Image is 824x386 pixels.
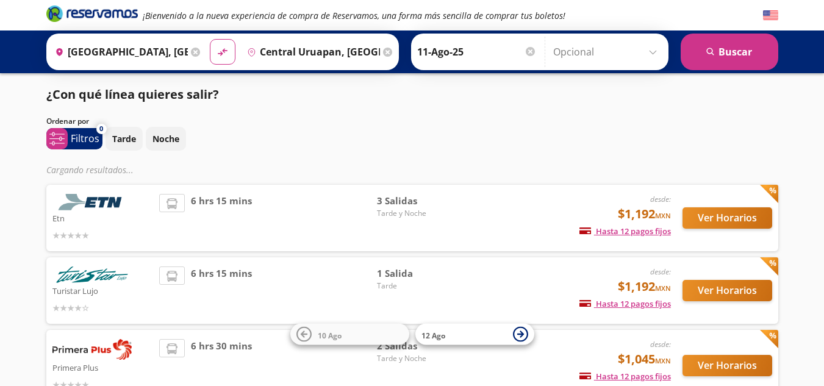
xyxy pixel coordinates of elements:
button: Ver Horarios [682,280,772,301]
a: Brand Logo [46,4,138,26]
button: English [763,8,778,23]
span: 6 hrs 15 mins [191,266,252,315]
button: 0Filtros [46,128,102,149]
em: desde: [650,339,671,349]
span: Tarde y Noche [377,353,462,364]
button: Ver Horarios [682,207,772,229]
p: Primera Plus [52,360,154,374]
span: 2 Salidas [377,339,462,353]
input: Buscar Origen [50,37,188,67]
p: Turistar Lujo [52,283,154,298]
p: Tarde [112,132,136,145]
button: 10 Ago [290,324,409,345]
span: 0 [99,124,103,134]
input: Elegir Fecha [417,37,537,67]
i: Brand Logo [46,4,138,23]
span: Hasta 12 pagos fijos [579,298,671,309]
em: desde: [650,266,671,277]
p: Ordenar por [46,116,89,127]
p: Noche [152,132,179,145]
p: Etn [52,210,154,225]
span: $1,192 [618,277,671,296]
img: Turistar Lujo [52,266,132,283]
span: $1,045 [618,350,671,368]
em: ¡Bienvenido a la nueva experiencia de compra de Reservamos, una forma más sencilla de comprar tus... [143,10,565,21]
em: Cargando resultados ... [46,164,134,176]
p: ¿Con qué línea quieres salir? [46,85,219,104]
button: Ver Horarios [682,355,772,376]
span: 3 Salidas [377,194,462,208]
button: Tarde [106,127,143,151]
img: Primera Plus [52,339,132,360]
button: Buscar [681,34,778,70]
span: Hasta 12 pagos fijos [579,371,671,382]
small: MXN [655,284,671,293]
button: Noche [146,127,186,151]
span: Tarde y Noche [377,208,462,219]
span: Tarde [377,281,462,291]
span: $1,192 [618,205,671,223]
small: MXN [655,211,671,220]
span: 12 Ago [421,330,445,340]
button: 12 Ago [415,324,534,345]
input: Opcional [553,37,662,67]
p: Filtros [71,131,99,146]
input: Buscar Destino [242,37,380,67]
img: Etn [52,194,132,210]
span: Hasta 12 pagos fijos [579,226,671,237]
span: 6 hrs 15 mins [191,194,252,242]
small: MXN [655,356,671,365]
span: 10 Ago [318,330,342,340]
em: desde: [650,194,671,204]
span: 1 Salida [377,266,462,281]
